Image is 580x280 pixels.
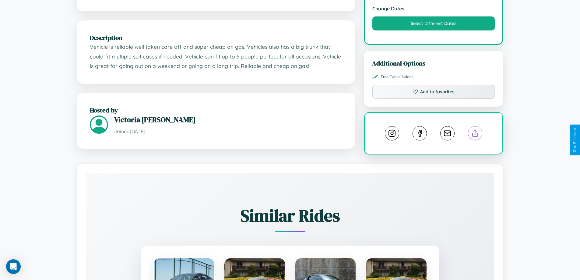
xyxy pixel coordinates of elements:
[90,106,342,115] h2: Hosted by
[114,127,342,136] p: Joined [DATE]
[381,74,413,80] span: Free Cancellations
[573,128,577,152] div: Give Feedback
[90,42,342,71] p: Vehicle is reliable well taken care off and super cheap on gas. Vehicles also has a big trunk tha...
[372,16,495,30] button: Select Different Dates
[90,33,342,42] h2: Description
[372,85,495,99] button: Add to favorites
[114,115,342,125] h3: Victoria [PERSON_NAME]
[372,5,495,12] strong: Change Dates:
[6,259,21,274] div: Open Intercom Messenger
[372,59,495,68] h3: Additional Options
[107,204,473,227] h2: Similar Rides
